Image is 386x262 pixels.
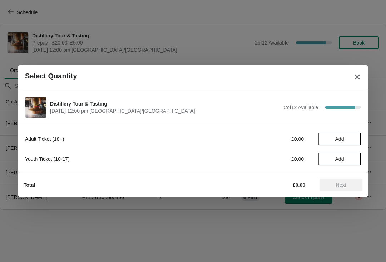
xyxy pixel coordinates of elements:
button: Close [351,71,364,83]
strong: Total [24,182,35,188]
div: Youth Ticket (10-17) [25,155,223,163]
h2: Select Quantity [25,72,77,80]
span: Add [335,156,344,162]
button: Add [318,133,361,145]
img: Distillery Tour & Tasting | | August 28 | 12:00 pm Europe/London [25,97,46,118]
span: [DATE] 12:00 pm [GEOGRAPHIC_DATA]/[GEOGRAPHIC_DATA] [50,107,281,114]
span: 2 of 12 Available [284,104,318,110]
strong: £0.00 [293,182,305,188]
div: £0.00 [238,135,304,143]
div: £0.00 [238,155,304,163]
div: Adult Ticket (18+) [25,135,223,143]
span: Add [335,136,344,142]
button: Add [318,153,361,165]
span: Distillery Tour & Tasting [50,100,281,107]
